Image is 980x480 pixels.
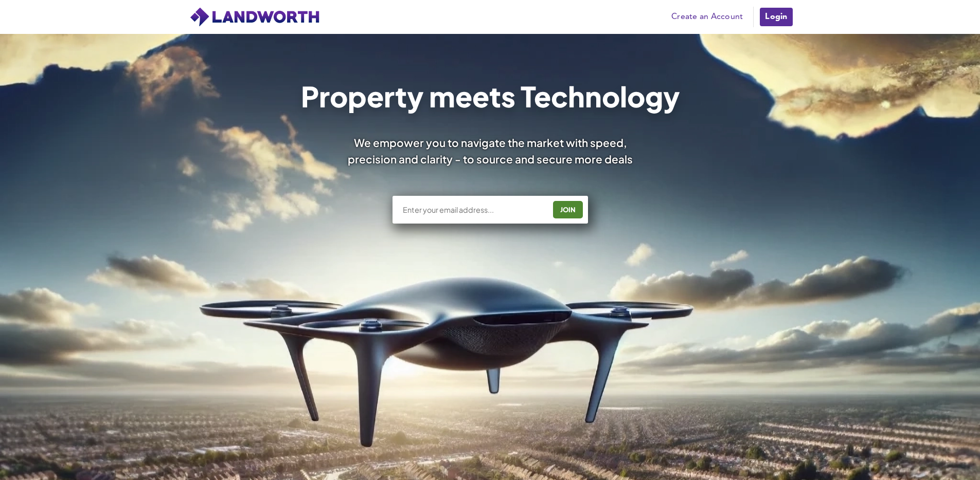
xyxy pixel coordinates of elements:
div: We empower you to navigate the market with speed, precision and clarity - to source and secure mo... [334,135,647,167]
button: JOIN [553,201,583,218]
input: Enter your email address... [402,205,545,215]
a: Create an Account [666,9,748,25]
h1: Property meets Technology [300,82,680,110]
div: JOIN [556,201,580,218]
a: Login [759,7,793,27]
